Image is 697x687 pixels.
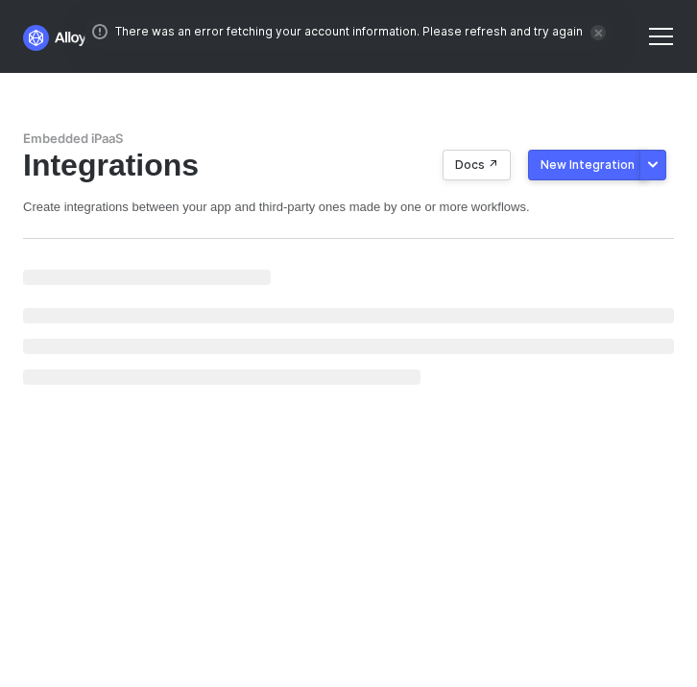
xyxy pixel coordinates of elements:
div: Docs ↗ [455,157,498,173]
button: More new integration options [639,150,666,180]
button: New Integration [528,150,647,180]
img: logo [23,25,160,51]
div: Integrations [23,147,674,183]
span: There was an error fetching your account information. Please refresh and try again [115,23,583,42]
div: Embedded iPaaS [23,130,674,147]
button: Docs ↗ [443,150,511,180]
a: logo [23,6,160,67]
div: Create integrations between your app and third-party ones made by one or more workflows. [23,199,674,215]
span: icon-exclamation [92,24,108,39]
span: icon-close [590,25,606,40]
